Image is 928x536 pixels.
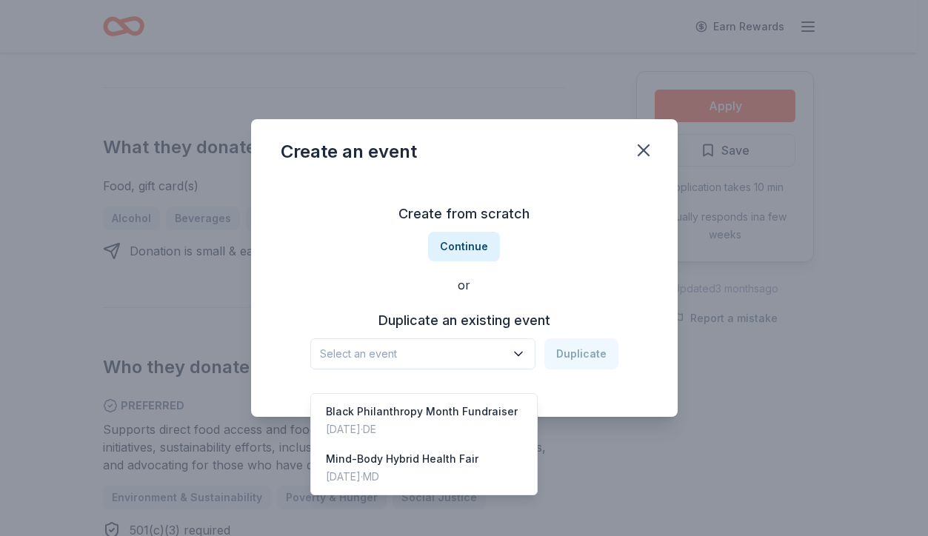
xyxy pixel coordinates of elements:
[326,450,478,468] div: Mind-Body Hybrid Health Fair
[310,338,535,369] button: Select an event
[310,393,538,495] div: Select an event
[326,403,518,421] div: Black Philanthropy Month Fundraiser
[326,468,478,486] div: [DATE] · MD
[326,421,518,438] div: [DATE] · DE
[320,345,505,363] span: Select an event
